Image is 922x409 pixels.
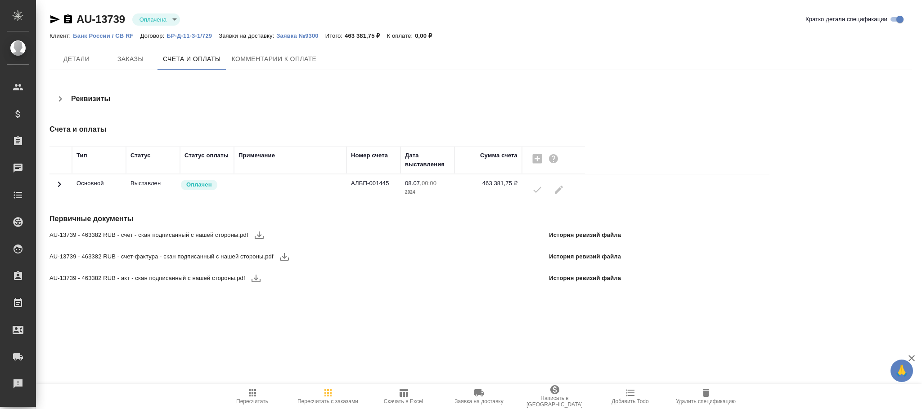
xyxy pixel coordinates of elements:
[140,32,167,39] p: Договор:
[166,31,219,39] a: БР-Д-11-3-1/729
[405,188,450,197] p: 2024
[549,274,621,283] p: История ревизий файла
[130,179,175,188] p: Все изменения в спецификации заблокированы
[137,16,169,23] button: Оплачена
[54,184,65,191] span: Toggle Row Expanded
[325,32,345,39] p: Итого:
[72,174,126,206] td: Основной
[346,174,400,206] td: АЛБП-001445
[238,151,275,160] div: Примечание
[71,93,110,104] h4: Реквизиты
[232,53,317,65] span: Комментарии к оплате
[63,14,73,25] button: Скопировать ссылку
[405,180,422,187] p: 08.07,
[73,32,140,39] p: Банк России / CB RF
[549,252,621,261] p: История ревизий файла
[405,151,450,169] div: Дата выставления
[184,151,229,160] div: Статус оплаты
[163,53,221,65] span: Счета и оплаты
[76,13,125,25] a: AU-13739
[805,15,887,24] span: Кратко детали спецификации
[894,361,909,380] span: 🙏
[130,151,151,160] div: Статус
[49,32,73,39] p: Клиент:
[454,174,522,206] td: 463 381,75 ₽
[132,13,180,26] div: Оплачена
[73,31,140,39] a: Банк России / CB RF
[422,180,436,187] p: 00:00
[387,32,415,39] p: К оплате:
[76,151,87,160] div: Тип
[480,151,517,160] div: Сумма счета
[415,32,439,39] p: 0,00 ₽
[109,53,152,65] span: Заказы
[219,32,276,39] p: Заявки на доставку:
[49,14,60,25] button: Скопировать ссылку для ЯМессенджера
[891,360,913,382] button: 🙏
[186,180,212,189] p: Оплачен
[276,31,325,40] button: Заявка №9300
[55,53,98,65] span: Детали
[549,231,621,240] p: История ревизий файла
[49,274,245,283] span: AU-13739 - 463382 RUB - акт - скан подписанный с нашей стороны.pdf
[276,32,325,39] p: Заявка №9300
[345,32,387,39] p: 463 381,75 ₽
[351,151,388,160] div: Номер счета
[49,252,274,261] span: AU-13739 - 463382 RUB - счет-фактура - скан подписанный с нашей стороны.pdf
[49,213,625,224] h4: Первичные документы
[49,231,248,240] span: AU-13739 - 463382 RUB - счет - скан подписанный с нашей стороны.pdf
[49,124,625,135] h4: Счета и оплаты
[166,32,219,39] p: БР-Д-11-3-1/729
